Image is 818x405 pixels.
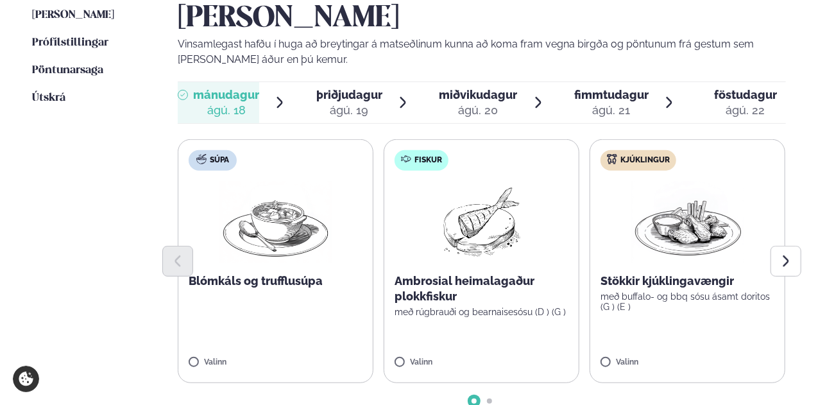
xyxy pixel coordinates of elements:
[32,63,103,78] a: Pöntunarsaga
[316,103,382,118] div: ágú. 19
[162,246,193,277] button: Previous slide
[219,181,332,263] img: Soup.png
[189,273,362,289] p: Blómkáls og trufflusúpa
[32,8,114,23] a: [PERSON_NAME]
[607,154,617,164] img: chicken.svg
[32,10,114,21] span: [PERSON_NAME]
[574,88,649,101] span: fimmtudagur
[32,37,108,48] span: Prófílstillingar
[395,307,568,317] p: með rúgbrauði og bearnaisesósu (D ) (G )
[193,88,259,101] span: mánudagur
[210,155,229,166] span: Súpa
[601,291,774,312] p: með buffalo- og bbq sósu ásamt doritos (G ) (E )
[316,88,382,101] span: þriðjudagur
[32,65,103,76] span: Pöntunarsaga
[487,399,492,404] span: Go to slide 2
[395,273,568,304] p: Ambrosial heimalagaður plokkfiskur
[178,37,786,67] p: Vinsamlegast hafðu í huga að breytingar á matseðlinum kunna að koma fram vegna birgða og pöntunum...
[714,88,777,101] span: föstudagur
[631,181,744,263] img: Chicken-wings-legs.png
[13,366,39,392] a: Cookie settings
[32,92,65,103] span: Útskrá
[441,181,523,263] img: fish.png
[472,399,477,404] span: Go to slide 1
[32,90,65,106] a: Útskrá
[601,273,774,289] p: Stökkir kjúklingavængir
[439,88,517,101] span: miðvikudagur
[193,103,259,118] div: ágú. 18
[414,155,442,166] span: Fiskur
[401,154,411,164] img: fish.svg
[439,103,517,118] div: ágú. 20
[620,155,670,166] span: Kjúklingur
[714,103,777,118] div: ágú. 22
[32,35,108,51] a: Prófílstillingar
[574,103,649,118] div: ágú. 21
[196,154,207,164] img: soup.svg
[771,246,801,277] button: Next slide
